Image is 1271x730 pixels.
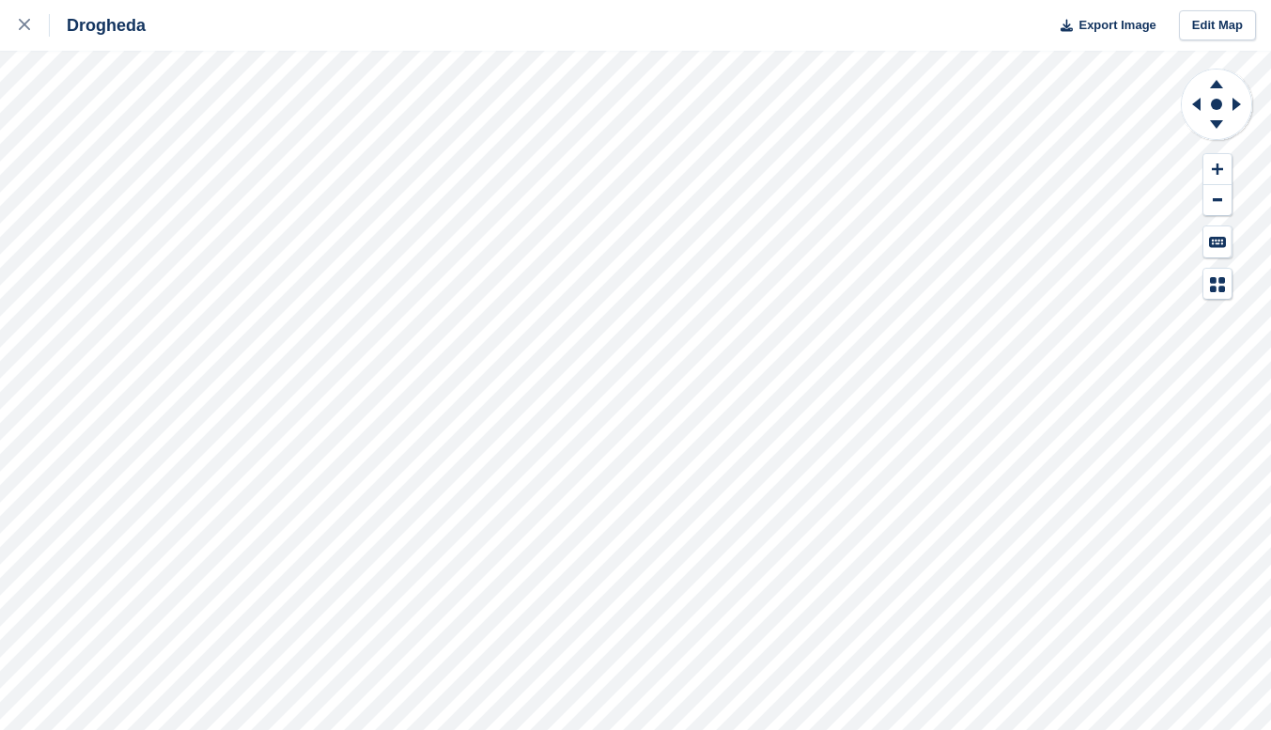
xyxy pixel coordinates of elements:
[1203,269,1232,300] button: Map Legend
[1179,10,1256,41] a: Edit Map
[1078,16,1155,35] span: Export Image
[1203,226,1232,257] button: Keyboard Shortcuts
[50,14,146,37] div: Drogheda
[1049,10,1156,41] button: Export Image
[1203,154,1232,185] button: Zoom In
[1203,185,1232,216] button: Zoom Out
